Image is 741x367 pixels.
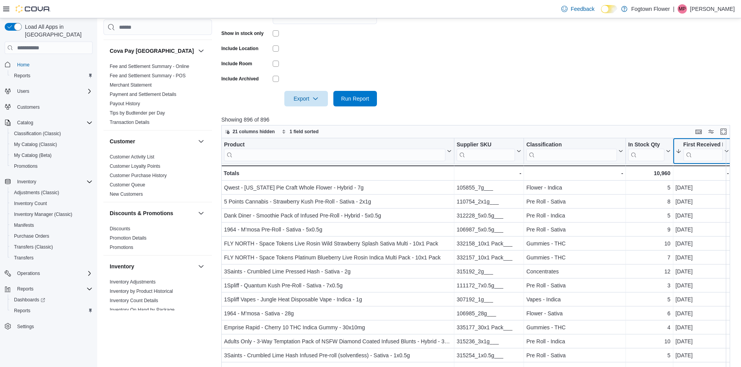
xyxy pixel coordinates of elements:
span: Customer Loyalty Points [110,163,160,169]
button: Cova Pay [GEOGRAPHIC_DATA] [196,46,206,56]
div: [DATE] [675,309,729,318]
button: Customer [110,137,195,145]
div: 335177_30x1 Pack___ [457,323,521,332]
span: Dashboards [14,297,45,303]
button: Promotions [8,161,96,172]
span: Inventory by Product Historical [110,288,173,294]
button: Supplier SKU [457,141,521,161]
a: Reports [11,306,33,315]
a: Fee and Settlement Summary - POS [110,73,186,78]
h3: Cova Pay [GEOGRAPHIC_DATA] [110,47,194,55]
button: Users [2,86,96,97]
div: [DATE] [675,267,729,276]
div: Manny Putros [678,4,687,14]
div: Product [224,141,445,161]
div: 3 [628,281,671,290]
div: [DATE] [675,295,729,304]
span: Purchase Orders [14,233,49,239]
div: [DATE] [675,183,729,192]
div: FLY NORTH - Space Tokens Platinum Blueberry Live Rosin Indica Multi Pack - 10x1 Pack [224,253,452,262]
button: 1 field sorted [279,127,322,136]
div: Gummies - THC [526,323,623,332]
button: Transfers [8,252,96,263]
span: Promotion Details [110,235,147,241]
a: Payout History [110,101,140,106]
div: 315192_2g___ [457,267,521,276]
a: Manifests [11,221,37,230]
span: Users [17,88,29,94]
span: Feedback [571,5,594,13]
span: Settings [17,324,34,330]
div: 5 Points Cannabis - Strawberry Kush Pre-Roll - Sativa - 2x1g [224,197,452,206]
div: 1964 - M'mosa Pre-Roll - Sativa - 5x0.5g [224,225,452,234]
button: Purchase Orders [8,231,96,242]
a: New Customers [110,191,143,197]
span: MP [679,4,686,14]
a: Merchant Statement [110,82,152,88]
div: Supplier SKU [457,141,515,161]
span: Purchase Orders [11,231,93,241]
span: Transfers [11,253,93,263]
button: Run Report [333,91,377,106]
label: Include Archived [221,76,259,82]
a: Adjustments (Classic) [11,188,62,197]
button: Users [14,87,32,96]
span: Operations [17,270,40,277]
div: 105855_7g___ [457,183,521,192]
a: Customer Activity List [110,154,154,160]
div: [DATE] [675,281,729,290]
a: Customer Loyalty Points [110,163,160,169]
a: Tips by Budtender per Day [110,110,165,116]
div: [DATE] [675,211,729,220]
a: Dashboards [11,295,48,304]
button: Inventory Count [8,198,96,209]
button: First Received Date [675,141,729,161]
span: Payment and Settlement Details [110,91,176,97]
div: 9 [628,225,671,234]
button: My Catalog (Classic) [8,139,96,150]
span: Home [17,62,30,68]
button: Customers [2,101,96,113]
span: Inventory [17,179,36,185]
nav: Complex example [5,56,93,352]
div: 111172_7x0.5g___ [457,281,521,290]
div: 315236_3x1g___ [457,337,521,346]
h3: Customer [110,137,135,145]
span: My Catalog (Classic) [11,140,93,149]
button: Inventory [2,176,96,187]
a: Payment and Settlement Details [110,92,176,97]
div: 106987_5x0.5g___ [457,225,521,234]
span: Settings [14,322,93,331]
div: 5 [628,211,671,220]
button: Inventory [196,262,206,271]
button: Manifests [8,220,96,231]
a: Transaction Details [110,120,149,125]
button: Adjustments (Classic) [8,187,96,198]
div: 312228_5x0.5g___ [457,211,521,220]
h3: Discounts & Promotions [110,209,173,217]
div: Flower - Sativa [526,309,623,318]
span: Inventory [14,177,93,186]
button: Discounts & Promotions [110,209,195,217]
div: Cova Pay [GEOGRAPHIC_DATA] [103,62,212,130]
span: Discounts [110,226,130,232]
a: Inventory Manager (Classic) [11,210,75,219]
a: Inventory Adjustments [110,279,156,285]
button: In Stock Qty [628,141,671,161]
div: 5 [628,295,671,304]
button: Transfers (Classic) [8,242,96,252]
button: Classification [526,141,623,161]
div: - [457,169,521,178]
h3: Inventory [110,263,134,270]
a: Customers [14,103,43,112]
div: Dank Diner - Smoothie Pack of Infused Pre-Roll - Hybrid - 5x0.5g [224,211,452,220]
img: Cova [16,5,51,13]
span: Adjustments (Classic) [14,190,59,196]
span: Customers [17,104,40,110]
button: Reports [8,70,96,81]
span: Inventory Count Details [110,297,158,304]
div: [DATE] [675,253,729,262]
